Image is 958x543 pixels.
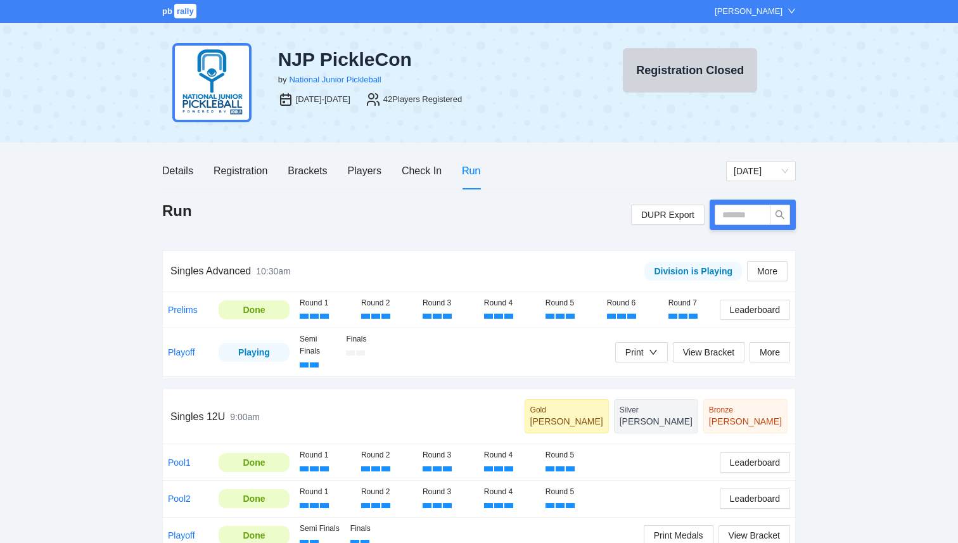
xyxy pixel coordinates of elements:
div: NJP PickleCon [278,48,575,71]
div: Round 6 [607,297,658,309]
button: Print [615,342,668,362]
div: [PERSON_NAME] [620,415,693,428]
span: Print Medals [654,528,703,542]
span: Singles 12U [170,411,225,422]
div: Round 4 [484,297,535,309]
span: View Bracket [683,345,734,359]
span: 10:30am [256,266,290,276]
span: Leaderboard [730,492,780,506]
div: Done [228,528,280,542]
div: [PERSON_NAME] [530,415,603,428]
div: Brackets [288,163,327,179]
div: Registration [214,163,267,179]
div: [PERSON_NAME] [709,415,782,428]
span: search [770,210,789,220]
div: Round 4 [484,449,535,461]
div: [PERSON_NAME] [715,5,782,18]
a: National Junior Pickleball [289,75,381,84]
div: [DATE]-[DATE] [296,93,350,106]
div: Bronze [709,405,782,415]
button: Leaderboard [720,452,790,473]
div: Run [462,163,480,179]
div: Round 3 [423,449,474,461]
img: njp-logo2.png [172,43,252,122]
span: down [649,348,658,357]
span: 9:00am [230,412,260,422]
span: Leaderboard [730,456,780,470]
div: Done [228,492,280,506]
button: More [750,342,790,362]
span: Singles Advanced [170,265,251,276]
div: Round 4 [484,486,535,498]
div: Division is Playing [654,264,732,278]
a: pbrally [162,6,198,16]
button: Registration Closed [623,48,757,93]
h1: Run [162,201,192,221]
div: Semi Finals [300,523,340,535]
button: Leaderboard [720,300,790,320]
span: rally [174,4,196,18]
span: down [788,7,796,15]
button: More [747,261,788,281]
div: Done [228,456,280,470]
div: Players [348,163,381,179]
div: Round 1 [300,486,351,498]
div: Round 5 [546,297,597,309]
div: by [278,73,287,86]
div: Round 2 [361,486,412,498]
div: Finals [346,333,382,345]
a: Prelims [168,305,198,315]
div: Semi Finals [300,333,336,357]
div: Playing [228,345,280,359]
div: Silver [620,405,693,415]
span: DUPR Export [641,205,694,224]
span: More [760,345,780,359]
span: More [757,264,777,278]
div: Details [162,163,193,179]
div: Check In [402,163,442,179]
div: Round 1 [300,449,351,461]
span: View Bracket [729,528,780,542]
div: Gold [530,405,603,415]
div: Round 1 [300,297,351,309]
a: Pool1 [168,457,191,468]
button: View Bracket [673,342,744,362]
div: Round 2 [361,297,412,309]
a: Playoff [168,530,195,540]
a: Pool2 [168,494,191,504]
div: Round 5 [546,486,597,498]
div: Round 3 [423,486,474,498]
div: Round 5 [546,449,597,461]
div: Print [625,345,644,359]
div: Round 3 [423,297,474,309]
span: Leaderboard [730,303,780,317]
div: 42 Players Registered [383,93,462,106]
div: Finals [350,523,391,535]
div: Round 2 [361,449,412,461]
a: Playoff [168,347,195,357]
button: search [770,205,790,225]
span: pb [162,6,172,16]
button: Leaderboard [720,489,790,509]
span: Sunday [734,162,788,181]
div: Done [228,303,280,317]
a: DUPR Export [631,205,705,225]
div: Round 7 [668,297,720,309]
